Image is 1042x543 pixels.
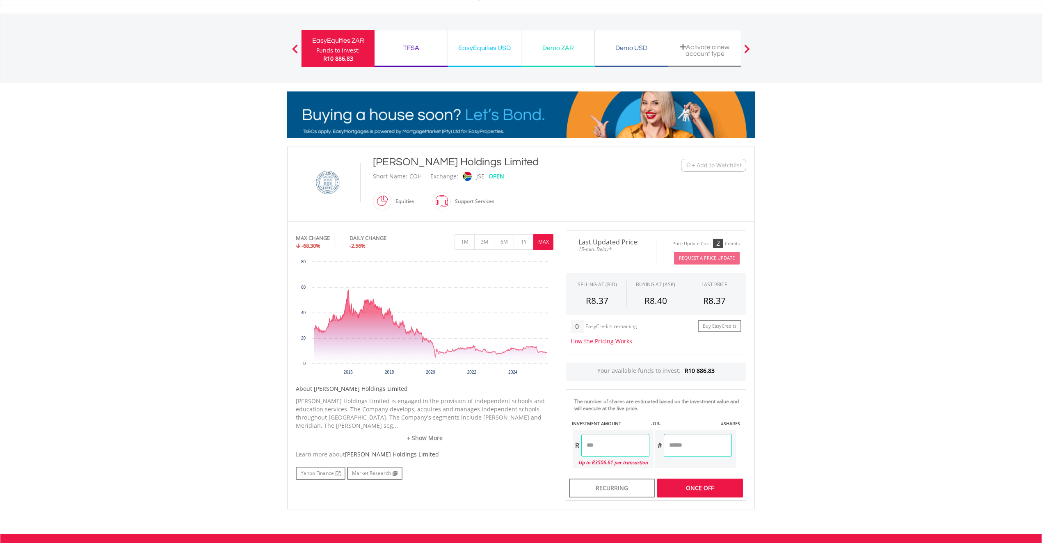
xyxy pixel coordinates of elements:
[725,241,740,247] div: Credits
[296,385,553,393] h5: About [PERSON_NAME] Holdings Limited
[644,295,667,306] span: R8.40
[702,281,727,288] div: LAST PRICE
[297,163,359,202] img: EQU.ZA.COH.png
[451,192,494,211] div: Support Services
[681,159,746,172] button: Watchlist + Add to Watchlist
[409,169,422,183] div: COH
[651,420,661,427] label: -OR-
[586,295,608,306] span: R8.37
[698,320,741,333] a: Buy EasyCredits
[655,434,664,457] div: #
[674,252,740,265] button: Request A Price Update
[713,239,723,248] div: 2
[301,260,306,264] text: 80
[287,91,755,138] img: EasyMortage Promotion Banner
[571,320,583,333] div: 0
[636,281,675,288] span: BUYING AT (ASK)
[306,35,370,46] div: EasyEquities ZAR
[373,169,407,183] div: Short Name:
[657,479,743,497] div: Once Off
[692,161,742,169] span: + Add to Watchlist
[514,234,534,250] button: 1Y
[508,370,518,374] text: 2024
[585,324,637,331] div: EasyCredits remaining
[296,234,330,242] div: MAX CHANGE
[569,479,655,497] div: Recurring
[526,42,590,54] div: Demo ZAR
[323,55,353,62] span: R10 886.83
[455,234,475,250] button: 1M
[426,370,435,374] text: 2020
[302,242,320,249] span: -68.30%
[296,258,553,381] div: Chart. Highcharts interactive chart.
[430,169,458,183] div: Exchange:
[533,234,553,250] button: MAX
[463,172,472,181] img: jse.png
[301,310,306,315] text: 40
[391,192,414,211] div: Equities
[685,367,715,374] span: R10 886.83
[573,457,649,468] div: Up to R3506.61 per transaction
[474,234,494,250] button: 3M
[296,258,553,381] svg: Interactive chart
[572,239,650,245] span: Last Updated Price:
[347,467,402,480] a: Market Research
[301,285,306,290] text: 60
[344,370,353,374] text: 2016
[385,370,394,374] text: 2018
[721,420,740,427] label: #SHARES
[476,169,484,183] div: JSE
[703,295,726,306] span: R8.37
[296,397,553,430] p: [PERSON_NAME] Holdings Limited is engaged in the provision of independent schools and education s...
[453,42,516,54] div: EasyEquities USD
[566,363,746,381] div: Your available funds to invest:
[686,162,692,168] img: Watchlist
[578,281,617,288] div: SELLING AT (BID)
[301,336,306,340] text: 20
[345,450,439,458] span: [PERSON_NAME] Holdings Limited
[303,361,306,366] text: 0
[350,234,414,242] div: DAILY CHANGE
[571,337,632,345] a: How the Pricing Works
[296,467,345,480] a: Yahoo Finance
[379,42,443,54] div: TFSA
[494,234,514,250] button: 6M
[672,241,711,247] div: Price Update Cost:
[489,169,504,183] div: OPEN
[573,434,581,457] div: R
[574,398,743,412] div: The number of shares are estimated based on the investment value and will execute at the live price.
[572,245,650,253] span: 15-min. Delay*
[572,420,621,427] label: INVESTMENT AMOUNT
[673,43,736,57] div: Activate a new account type
[350,242,366,249] span: -2.56%
[316,46,360,55] div: Funds to invest:
[467,370,477,374] text: 2022
[373,155,631,169] div: [PERSON_NAME] Holdings Limited
[296,450,553,459] div: Learn more about
[296,434,553,442] a: + Show More
[600,42,663,54] div: Demo USD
